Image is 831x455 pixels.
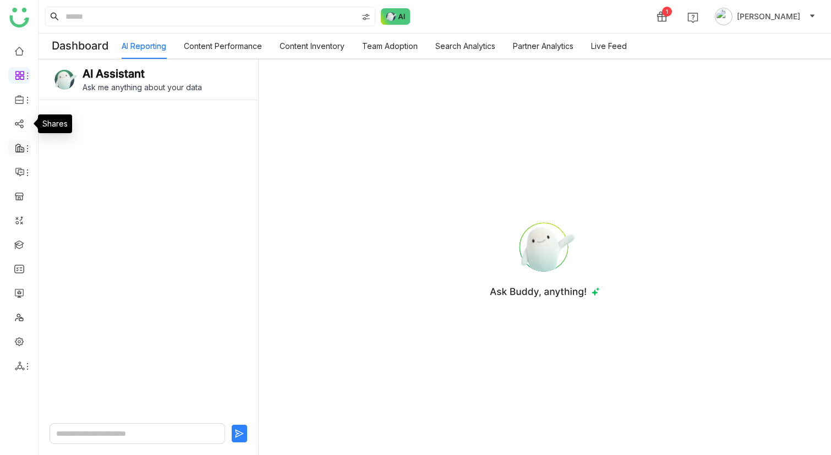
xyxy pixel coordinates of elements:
[687,12,698,23] img: help.svg
[435,41,495,51] a: Search Analytics
[39,34,122,59] div: Dashboard
[381,8,411,25] img: ask-buddy-normal.svg
[513,41,573,51] a: Partner Analytics
[184,41,262,51] a: Content Performance
[591,41,627,51] a: Live Feed
[122,41,166,51] a: AI Reporting
[83,67,145,80] div: AI Assistant
[9,8,29,28] img: logo
[713,8,818,25] button: [PERSON_NAME]
[662,7,672,17] div: 1
[715,8,732,25] img: avatar
[362,13,370,21] img: search-type.svg
[83,83,245,92] div: Ask me anything about your data
[362,41,418,51] a: Team Adoption
[52,67,78,92] img: ask-buddy.svg
[280,41,345,51] a: Content Inventory
[737,10,800,23] span: [PERSON_NAME]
